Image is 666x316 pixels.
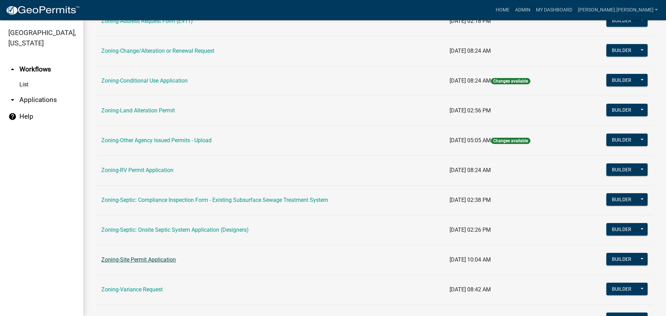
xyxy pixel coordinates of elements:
[606,193,637,206] button: Builder
[101,48,214,54] a: Zoning-Change/Alteration or Renewal Request
[606,134,637,146] button: Builder
[450,137,491,144] span: [DATE] 05:05 AM
[8,112,17,121] i: help
[512,3,533,17] a: Admin
[450,197,491,203] span: [DATE] 02:38 PM
[606,74,637,86] button: Builder
[8,96,17,104] i: arrow_drop_down
[101,77,188,84] a: Zoning-Conditional Use Application
[533,3,575,17] a: My Dashboard
[450,107,491,114] span: [DATE] 02:56 PM
[491,78,530,84] span: Changes available
[606,223,637,236] button: Builder
[101,18,193,24] a: Zoning-Address Request Form (E911)
[450,18,491,24] span: [DATE] 02:18 PM
[575,3,660,17] a: [PERSON_NAME].[PERSON_NAME]
[101,286,163,293] a: Zoning-Variance Request
[606,44,637,57] button: Builder
[493,3,512,17] a: Home
[101,197,328,203] a: Zoning-Septic: Compliance Inspection Form - Existing Subsurface Sewage Treatment System
[450,167,491,173] span: [DATE] 08:24 AM
[450,256,491,263] span: [DATE] 10:04 AM
[450,48,491,54] span: [DATE] 08:24 AM
[101,256,176,263] a: Zoning-Site Permit Application
[101,137,212,144] a: Zoning-Other Agency Issued Permits - Upload
[450,227,491,233] span: [DATE] 02:26 PM
[101,227,249,233] a: Zoning-Septic: Onsite Septic System Application (Designers)
[450,77,491,84] span: [DATE] 08:24 AM
[606,163,637,176] button: Builder
[606,14,637,27] button: Builder
[606,253,637,265] button: Builder
[491,138,530,144] span: Changes available
[606,283,637,295] button: Builder
[606,104,637,116] button: Builder
[8,65,17,74] i: arrow_drop_up
[101,167,173,173] a: Zoning-RV Permit Application
[450,286,491,293] span: [DATE] 08:42 AM
[101,107,175,114] a: Zoning-Land Alteration Permit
